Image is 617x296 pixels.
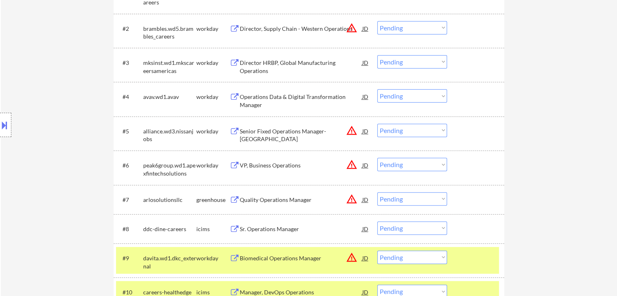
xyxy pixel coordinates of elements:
div: #8 [123,225,137,233]
div: arlosolutionsllc [143,196,196,204]
div: Biomedical Operations Manager [240,254,362,262]
div: VP, Business Operations [240,161,362,169]
div: workday [196,161,230,169]
div: brambles.wd5.brambles_careers [143,25,196,41]
div: workday [196,59,230,67]
div: mksinst.wd1.mkscareersamericas [143,59,196,75]
div: ddc-dine-careers [143,225,196,233]
button: warning_amber [346,22,357,34]
div: JD [361,192,370,207]
div: Operations Data & Digital Transformation Manager [240,93,362,109]
button: warning_amber [346,125,357,136]
div: workday [196,25,230,33]
div: JD [361,251,370,265]
div: alliance.wd3.nissanjobs [143,127,196,143]
button: warning_amber [346,252,357,263]
div: Quality Operations Manager [240,196,362,204]
div: davita.wd1.dkc_external [143,254,196,270]
div: workday [196,254,230,262]
button: warning_amber [346,193,357,205]
div: avav.wd1.avav [143,93,196,101]
div: workday [196,93,230,101]
div: peak6group.wd1.apexfintechsolutions [143,161,196,177]
div: #9 [123,254,137,262]
div: JD [361,55,370,70]
div: JD [361,158,370,172]
div: JD [361,124,370,138]
button: warning_amber [346,159,357,170]
div: icims [196,225,230,233]
div: JD [361,89,370,104]
div: Director, Supply Chain - Western Operations [240,25,362,33]
div: JD [361,221,370,236]
div: Senior Fixed Operations Manager- [GEOGRAPHIC_DATA] [240,127,362,143]
div: workday [196,127,230,135]
div: #2 [123,25,137,33]
div: Director HRBP, Global Manufacturing Operations [240,59,362,75]
div: greenhouse [196,196,230,204]
div: Sr. Operations Manager [240,225,362,233]
div: JD [361,21,370,36]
